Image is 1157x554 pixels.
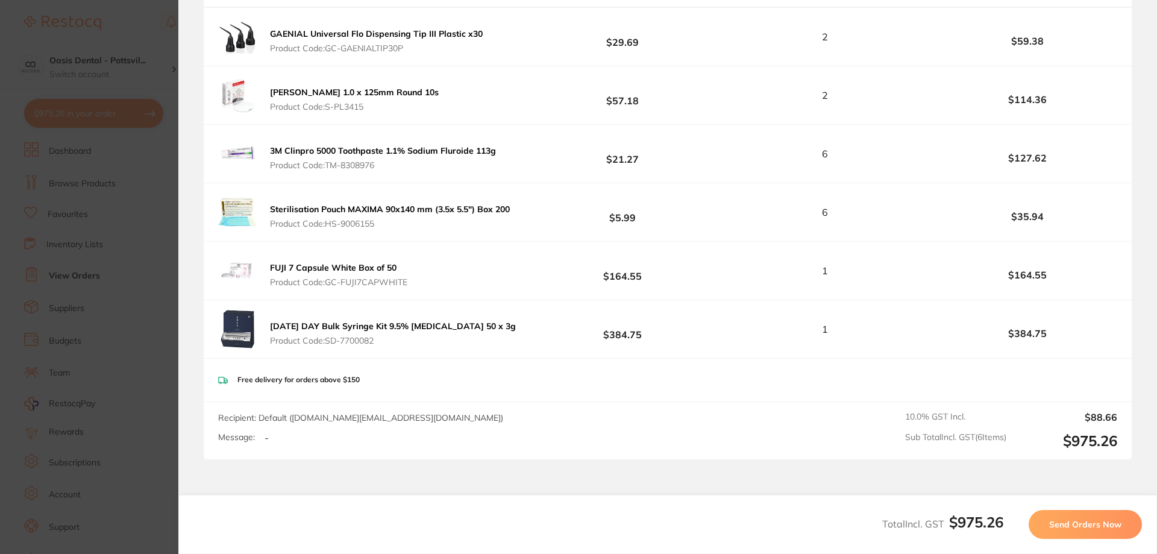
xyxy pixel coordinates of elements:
[270,277,407,287] span: Product Code: GC-FUJI7CAPWHITE
[265,432,269,443] p: -
[1016,432,1117,450] output: $975.26
[822,31,828,42] span: 2
[533,26,712,48] b: $29.69
[218,412,503,423] span: Recipient: Default ( [DOMAIN_NAME][EMAIL_ADDRESS][DOMAIN_NAME] )
[270,336,516,345] span: Product Code: SD-7700082
[822,207,828,218] span: 6
[270,43,483,53] span: Product Code: GC-GAENIALTIP30P
[270,321,516,332] b: [DATE] DAY Bulk Syringe Kit 9.5% [MEDICAL_DATA] 50 x 3g
[533,318,712,341] b: $384.75
[266,321,519,346] button: [DATE] DAY Bulk Syringe Kit 9.5% [MEDICAL_DATA] 50 x 3g Product Code:SD-7700082
[938,153,1117,163] b: $127.62
[218,134,257,173] img: aDhzbHg1aA
[905,432,1006,450] span: Sub Total Incl. GST ( 6 Items)
[218,432,255,442] label: Message:
[270,87,439,98] b: [PERSON_NAME] 1.0 x 125mm Round 10s
[270,102,439,112] span: Product Code: S-PL3415
[938,36,1117,46] b: $59.38
[270,262,397,273] b: FUJI 7 Capsule White Box of 50
[266,204,513,229] button: Sterilisation Pouch MAXIMA 90x140 mm (3.5x 5.5") Box 200 Product Code:HS-9006155
[266,262,411,288] button: FUJI 7 Capsule White Box of 50 Product Code:GC-FUJI7CAPWHITE
[218,17,257,56] img: ZzhrbWNnbQ
[949,513,1003,531] b: $975.26
[270,145,496,156] b: 3M Clinpro 5000 Toothpaste 1.1% Sodium Fluroide 113g
[237,376,360,384] p: Free delivery for orders above $150
[270,219,510,228] span: Product Code: HS-9006155
[270,204,510,215] b: Sterilisation Pouch MAXIMA 90x140 mm (3.5x 5.5") Box 200
[822,90,828,101] span: 2
[533,201,712,224] b: $5.99
[266,145,500,171] button: 3M Clinpro 5000 Toothpaste 1.1% Sodium Fluroide 113g Product Code:TM-8308976
[938,328,1117,339] b: $384.75
[938,94,1117,105] b: $114.36
[938,269,1117,280] b: $164.55
[266,28,486,54] button: GAENIAL Universal Flo Dispensing Tip III Plastic x30 Product Code:GC-GAENIALTIP30P
[218,310,257,348] img: OXFrb2JycA
[270,160,496,170] span: Product Code: TM-8308976
[533,84,712,107] b: $57.18
[266,87,442,112] button: [PERSON_NAME] 1.0 x 125mm Round 10s Product Code:S-PL3415
[938,211,1117,222] b: $35.94
[1029,510,1142,539] button: Send Orders Now
[533,143,712,165] b: $21.27
[218,76,257,115] img: ZjN5Z250bw
[533,260,712,282] b: $164.55
[1016,412,1117,423] output: $88.66
[218,251,257,290] img: cDhmanpnMA
[822,324,828,335] span: 1
[1049,519,1121,530] span: Send Orders Now
[882,518,1003,530] span: Total Incl. GST
[905,412,1006,423] span: 10.0 % GST Incl.
[270,28,483,39] b: GAENIAL Universal Flo Dispensing Tip III Plastic x30
[822,265,828,276] span: 1
[218,193,257,231] img: MHl6NmltcQ
[822,148,828,159] span: 6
